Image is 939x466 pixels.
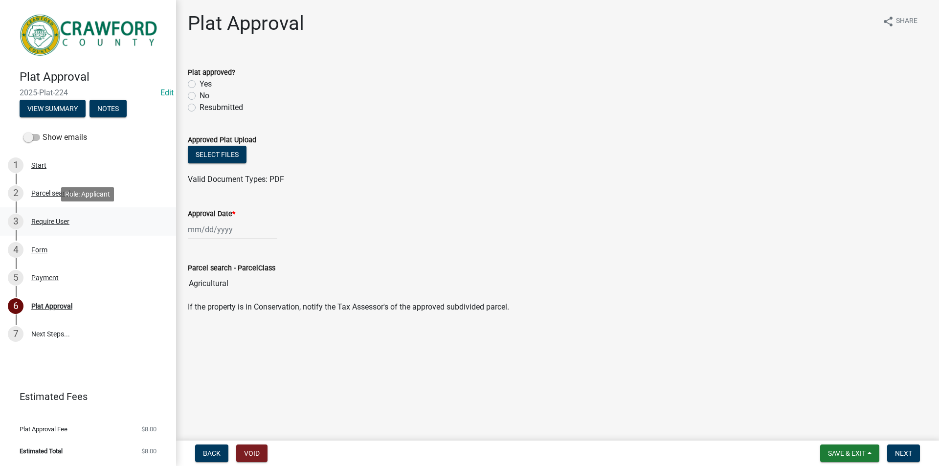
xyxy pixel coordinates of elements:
span: Valid Document Types: PDF [188,175,284,184]
label: Show emails [23,132,87,143]
h4: Plat Approval [20,70,168,84]
input: mm/dd/yyyy [188,220,277,240]
h1: Plat Approval [188,12,304,35]
div: 5 [8,270,23,286]
label: No [200,90,209,102]
wm-modal-confirm: Summary [20,105,86,113]
p: If the property is in Conservation, notify the Tax Assessor's of the approved subdivided parcel. [188,301,927,313]
div: Parcel search [31,190,72,197]
wm-modal-confirm: Edit Application Number [160,88,174,97]
span: $8.00 [141,448,156,454]
a: Edit [160,88,174,97]
span: 2025-Plat-224 [20,88,156,97]
span: Plat Approval Fee [20,426,67,432]
button: Notes [89,100,127,117]
label: Plat approved? [188,69,235,76]
button: Back [195,444,228,462]
label: Resubmitted [200,102,243,113]
button: Select files [188,146,246,163]
span: Next [895,449,912,457]
span: Estimated Total [20,448,63,454]
span: $8.00 [141,426,156,432]
button: View Summary [20,100,86,117]
div: 3 [8,214,23,229]
label: Parcel search - ParcelClass [188,265,275,272]
wm-modal-confirm: Notes [89,105,127,113]
label: Approval Date [188,211,235,218]
i: share [882,16,894,27]
button: shareShare [874,12,925,31]
div: Start [31,162,46,169]
button: Void [236,444,268,462]
span: Share [896,16,917,27]
a: Estimated Fees [8,387,160,406]
button: Next [887,444,920,462]
label: Yes [200,78,212,90]
span: Back [203,449,221,457]
img: Crawford County, Georgia [20,10,160,60]
div: Form [31,246,47,253]
div: Payment [31,274,59,281]
div: 6 [8,298,23,314]
div: 2 [8,185,23,201]
div: Plat Approval [31,303,72,310]
div: Role: Applicant [61,187,114,201]
div: 4 [8,242,23,258]
label: Approved Plat Upload [188,137,256,144]
span: Save & Exit [828,449,866,457]
div: Require User [31,218,69,225]
div: 7 [8,326,23,342]
button: Save & Exit [820,444,879,462]
div: 1 [8,157,23,173]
